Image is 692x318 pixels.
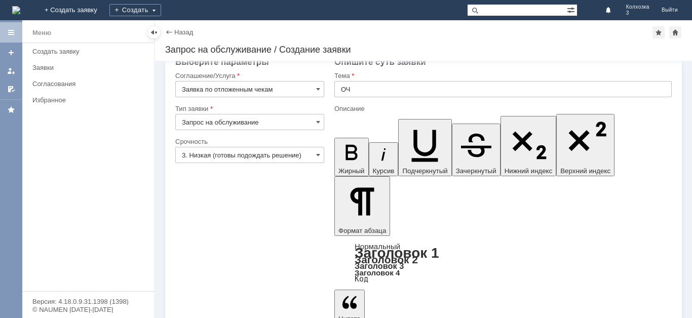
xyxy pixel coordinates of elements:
span: Подчеркнутый [402,167,447,175]
a: Заголовок 2 [355,254,418,265]
img: logo [12,6,20,14]
span: Колхозка [626,4,649,10]
button: Верхний индекс [556,114,614,176]
div: Формат абзаца [334,243,672,283]
a: Создать заявку [3,45,19,61]
div: Тема [334,72,670,79]
span: Нижний индекс [505,167,553,175]
div: Согласования [32,80,148,88]
button: Подчеркнутый [398,119,451,176]
button: Зачеркнутый [452,124,501,176]
span: Формат абзаца [338,227,386,234]
div: Создать заявку [32,48,148,55]
span: Курсив [373,167,395,175]
div: Скрыть меню [148,26,160,38]
a: Создать заявку [28,44,152,59]
button: Нижний индекс [501,116,557,176]
span: Выберите параметры [175,57,269,67]
span: Верхний индекс [560,167,610,175]
span: Жирный [338,167,365,175]
div: Описание [334,105,670,112]
a: Согласования [28,76,152,92]
a: Мои заявки [3,63,19,79]
span: Зачеркнутый [456,167,496,175]
a: Мои согласования [3,81,19,97]
div: Заявки [32,64,148,71]
a: Назад [174,28,193,36]
div: ​удалить ОЧ [4,4,148,12]
a: Перейти на домашнюю страницу [12,6,20,14]
div: Создать [109,4,161,16]
a: Заголовок 1 [355,245,439,261]
div: Срочность [175,138,322,145]
div: Соглашение/Услуга [175,72,322,79]
div: Избранное [32,96,137,104]
span: Расширенный поиск [567,5,577,14]
div: Меню [32,27,51,39]
span: Опишите суть заявки [334,57,426,67]
a: Заявки [28,60,152,75]
span: 3 [626,10,649,16]
div: Тип заявки [175,105,322,112]
a: Код [355,274,368,284]
div: © NAUMEN [DATE]-[DATE] [32,306,144,313]
div: Добавить в избранное [652,26,665,38]
button: Жирный [334,138,369,176]
a: Нормальный [355,242,400,251]
div: Запрос на обслуживание / Создание заявки [165,45,682,55]
button: Формат абзаца [334,176,390,236]
div: Версия: 4.18.0.9.31.1398 (1398) [32,298,144,305]
a: Заголовок 4 [355,268,400,277]
a: Заголовок 3 [355,261,404,270]
div: Сделать домашней страницей [669,26,681,38]
button: Курсив [369,142,399,176]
